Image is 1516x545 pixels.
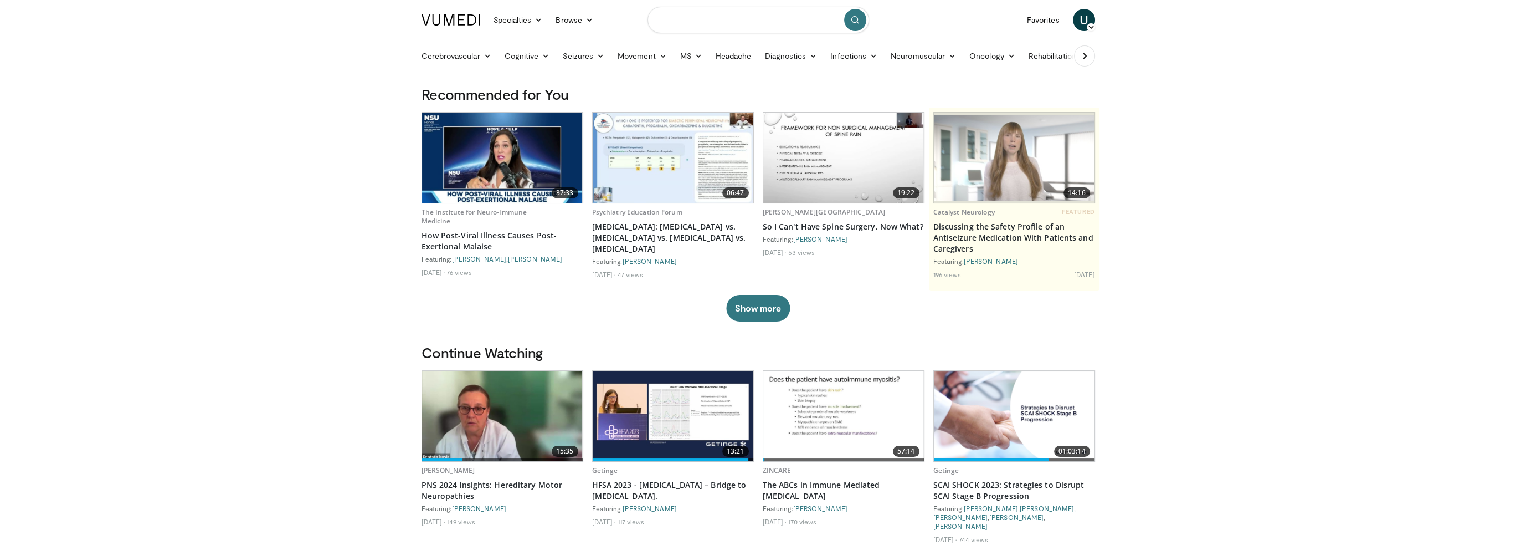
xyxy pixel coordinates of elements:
[933,207,995,217] a: Catalyst Neurology
[415,45,498,67] a: Cerebrovascular
[592,466,618,475] a: Getinge
[884,45,963,67] a: Neuromuscular
[763,113,924,203] img: c4373fc0-6c06-41b5-9b74-66e3a29521fb.620x360_q85_upscale.jpg
[934,371,1094,461] img: 55c96884-b552-4c21-8b92-5adc57ee9828.png.620x360_q85_upscale.png
[933,522,988,530] a: [PERSON_NAME]
[549,9,600,31] a: Browse
[1020,505,1074,512] a: [PERSON_NAME]
[964,505,1018,512] a: [PERSON_NAME]
[422,14,480,26] img: VuMedi Logo
[593,113,753,203] a: 06:47
[422,85,1095,103] h3: Recommended for You
[592,270,616,279] li: [DATE]
[763,371,924,461] img: 8de9f8eb-0aa1-4897-a807-5e1b29da7ec8.620x360_q85_upscale.jpg
[617,517,644,526] li: 117 views
[893,446,919,457] span: 57:14
[793,235,847,243] a: [PERSON_NAME]
[422,517,445,526] li: [DATE]
[934,115,1094,201] img: c23d0a25-a0b6-49e6-ba12-869cdc8b250a.png.620x360_q85_upscale.jpg
[793,505,847,512] a: [PERSON_NAME]
[933,221,1095,254] a: Discussing the Safety Profile of an Antiseizure Medication With Patients and Caregivers
[498,45,557,67] a: Cognitive
[623,505,677,512] a: [PERSON_NAME]
[893,187,919,198] span: 19:22
[422,113,583,203] a: 37:33
[709,45,758,67] a: Headache
[763,371,924,461] a: 57:14
[824,45,884,67] a: Infections
[611,45,674,67] a: Movement
[933,466,959,475] a: Getinge
[758,45,824,67] a: Diagnostics
[422,480,583,502] a: PNS 2024 Insights: Hereditary Motor Neuropathies
[422,113,583,203] img: bdfd94f0-fe43-4eae-82cd-2e1faa54635b.620x360_q85_upscale.jpg
[963,45,1022,67] a: Oncology
[592,207,682,217] a: Psychiatry Education Forum
[422,371,583,461] a: 15:35
[933,480,1095,502] a: SCAI SHOCK 2023: Strategies to Disrupt SCAI Stage B Progression
[674,45,709,67] a: MS
[933,513,988,521] a: [PERSON_NAME]
[788,248,815,257] li: 53 views
[446,268,472,277] li: 76 views
[763,221,924,232] a: So I Can't Have Spine Surgery, Now What?
[552,187,578,198] span: 37:33
[763,480,924,502] a: The ABCs in Immune Mediated [MEDICAL_DATA]
[508,255,562,263] a: [PERSON_NAME]
[934,371,1094,461] a: 01:03:14
[647,7,869,33] input: Search topics, interventions
[592,221,754,254] a: [MEDICAL_DATA]: [MEDICAL_DATA] vs. [MEDICAL_DATA] vs. [MEDICAL_DATA] vs. [MEDICAL_DATA]
[593,371,753,461] a: 13:21
[593,113,753,203] img: 2fa3f8da-5582-4826-be65-ce52b5ff1ee1.620x360_q85_upscale.jpg
[958,535,988,544] li: 744 views
[592,517,616,526] li: [DATE]
[726,295,790,322] button: Show more
[452,505,506,512] a: [PERSON_NAME]
[422,207,527,226] a: The Institute for Neuro-Immune Medicine
[934,113,1094,203] a: 14:16
[422,268,445,277] li: [DATE]
[617,270,643,279] li: 47 views
[763,235,924,243] div: Featuring:
[722,446,749,457] span: 13:21
[1054,446,1090,457] span: 01:03:14
[1062,208,1094,216] span: FEATURED
[763,466,792,475] a: ZINCARE
[422,344,1095,361] h3: Continue Watching
[623,257,677,265] a: [PERSON_NAME]
[722,187,749,198] span: 06:47
[964,257,1018,265] a: [PERSON_NAME]
[1074,270,1095,279] li: [DATE]
[933,257,1095,266] div: Featuring:
[422,504,583,513] div: Featuring:
[452,255,506,263] a: [PERSON_NAME]
[763,248,787,257] li: [DATE]
[592,257,754,266] div: Featuring:
[556,45,611,67] a: Seizures
[763,207,886,217] a: [PERSON_NAME][GEOGRAPHIC_DATA]
[446,517,475,526] li: 149 views
[422,254,583,263] div: Featuring: ,
[1063,187,1090,198] span: 14:16
[788,517,816,526] li: 170 views
[933,535,957,544] li: [DATE]
[422,466,475,475] a: [PERSON_NAME]
[1020,9,1066,31] a: Favorites
[422,371,583,461] img: b8b76bca-d964-411a-bf1e-c484961e2ac5.620x360_q85_upscale.jpg
[763,517,787,526] li: [DATE]
[1022,45,1083,67] a: Rehabilitation
[763,504,924,513] div: Featuring:
[487,9,549,31] a: Specialties
[592,504,754,513] div: Featuring:
[763,113,924,203] a: 19:22
[989,513,1044,521] a: [PERSON_NAME]
[1073,9,1095,31] a: U
[592,480,754,502] a: HFSA 2023 - [MEDICAL_DATA] – Bridge to [MEDICAL_DATA].
[933,270,962,279] li: 196 views
[593,371,753,461] img: 8fdd073d-afbb-4be3-afc5-c05d57db353b.620x360_q85_upscale.jpg
[933,504,1095,531] div: Featuring: , , , ,
[422,230,583,252] a: How Post-Viral Illness Causes Post-Exertional Malaise
[552,446,578,457] span: 15:35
